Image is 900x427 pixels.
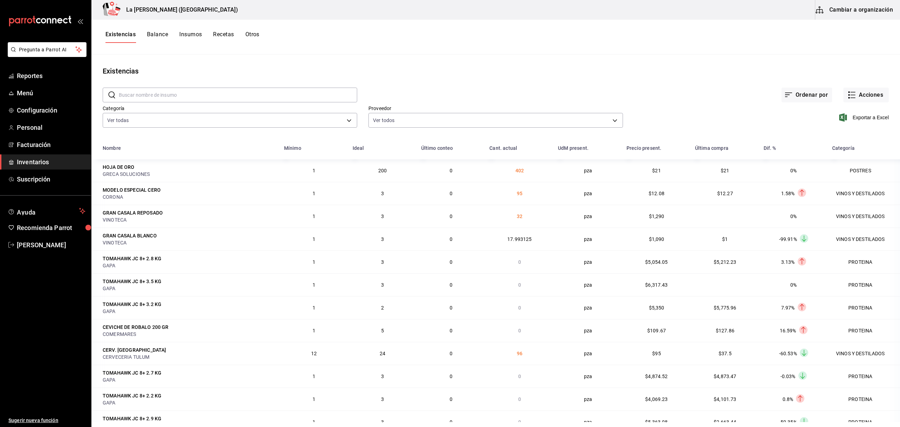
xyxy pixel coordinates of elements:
[781,259,795,265] span: 3.13%
[626,145,661,151] div: Precio present.
[518,328,521,333] span: 0
[652,351,661,356] span: $95
[450,351,452,356] span: 0
[373,117,394,124] span: Ver todos
[103,285,276,292] div: GAPA
[8,417,85,424] span: Sugerir nueva función
[828,250,900,273] td: PROTEINA
[645,374,668,379] span: $4,874.52
[790,168,797,173] span: 0%
[828,365,900,388] td: PROTEINA
[554,182,622,205] td: pza
[245,31,259,43] button: Otros
[649,213,664,219] span: $1,290
[695,145,728,151] div: Última compra
[517,351,522,356] span: 96
[518,282,521,288] span: 0
[103,193,276,200] div: CORONA
[489,145,517,151] div: Cant. actual
[103,171,276,178] div: GRECA SOLUCIONES
[103,415,161,422] div: TOMAHAWK JC 8+ 2.9 KG
[518,419,521,425] span: 0
[507,236,532,242] span: 17.993125
[450,259,452,265] span: 0
[103,331,276,338] div: COMERMARES
[714,419,736,425] span: $2,663.44
[103,106,357,111] label: Categoría
[105,31,259,43] div: navigation tabs
[103,164,135,171] div: HOJA DE ORO
[17,207,76,215] span: Ayuda
[103,308,276,315] div: GAPA
[381,213,384,219] span: 3
[781,305,795,311] span: 7.97%
[828,228,900,250] td: VINOS Y DESTILADOS
[554,319,622,342] td: pza
[380,351,385,356] span: 24
[17,88,85,98] span: Menú
[17,123,85,132] span: Personal
[841,113,889,122] span: Exportar a Excel
[381,374,384,379] span: 3
[313,419,315,425] span: 1
[790,282,797,288] span: 0%
[518,374,521,379] span: 0
[17,240,85,250] span: [PERSON_NAME]
[518,305,521,311] span: 0
[652,168,661,173] span: $21
[368,106,623,111] label: Proveedor
[719,351,732,356] span: $37.5
[381,328,384,333] span: 5
[450,419,452,425] span: 0
[103,239,276,246] div: VINOTECA
[313,328,315,333] span: 1
[313,305,315,311] span: 1
[828,342,900,365] td: VINOS Y DESTILADOS
[781,191,795,196] span: 1.58%
[828,388,900,410] td: PROTEINA
[450,396,452,402] span: 0
[554,228,622,250] td: pza
[843,88,889,102] button: Acciones
[645,419,668,425] span: $5,363.98
[649,236,664,242] span: $1,090
[213,31,234,43] button: Recetas
[714,396,736,402] span: $4,101.73
[378,168,387,173] span: 200
[313,396,315,402] span: 1
[645,396,668,402] span: $4,069.23
[17,223,85,232] span: Recomienda Parrot
[8,42,86,57] button: Pregunta a Parrot AI
[313,213,315,219] span: 1
[19,46,76,53] span: Pregunta a Parrot AI
[103,255,161,262] div: TOMAHAWK JC 8+ 2.8 KG
[284,145,301,151] div: Mínimo
[649,305,664,311] span: $5,350
[828,205,900,228] td: VINOS Y DESTILADOS
[179,31,202,43] button: Insumos
[554,205,622,228] td: pza
[554,159,622,182] td: pza
[828,182,900,205] td: VINOS Y DESTILADOS
[103,66,139,76] div: Existencias
[554,273,622,296] td: pza
[450,282,452,288] span: 0
[17,174,85,184] span: Suscripción
[103,392,161,399] div: TOMAHAWK JC 8+ 2.2 KG
[515,168,524,173] span: 402
[554,388,622,410] td: pza
[517,191,522,196] span: 95
[103,186,161,193] div: MODELO ESPECIAL CERO
[17,106,85,115] span: Configuración
[103,209,163,216] div: GRAN CASALA REPOSADO
[450,328,452,333] span: 0
[779,236,797,242] span: -99.91%
[450,213,452,219] span: 0
[103,145,121,151] div: Nombre
[353,145,364,151] div: Ideal
[450,374,452,379] span: 0
[780,328,796,333] span: 16.59%
[790,213,797,219] span: 0%
[828,159,900,182] td: POSTRES
[714,259,736,265] span: $5,212.23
